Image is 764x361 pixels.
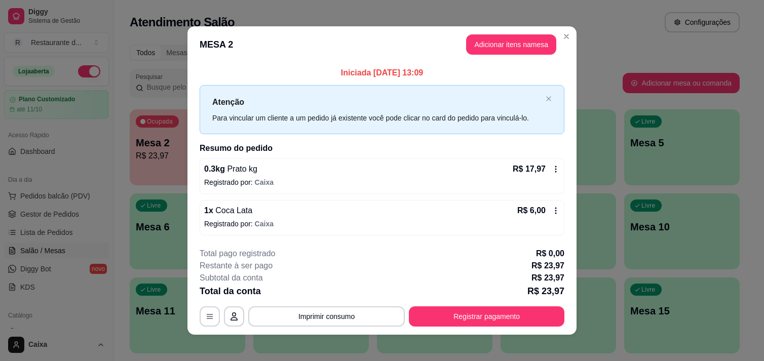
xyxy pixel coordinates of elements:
p: R$ 23,97 [531,272,564,284]
p: R$ 23,97 [531,260,564,272]
p: Atenção [212,96,542,108]
p: R$ 23,97 [527,284,564,298]
span: Coca Lata [213,206,252,215]
p: 0.3 kg [204,163,257,175]
p: Subtotal da conta [200,272,263,284]
span: Prato kg [225,165,257,173]
span: Caixa [255,178,274,186]
p: 1 x [204,205,252,217]
p: Total pago registrado [200,248,275,260]
button: close [546,96,552,102]
p: R$ 0,00 [536,248,564,260]
h2: Resumo do pedido [200,142,564,154]
p: R$ 6,00 [517,205,546,217]
p: Registrado por: [204,177,560,187]
header: MESA 2 [187,26,577,63]
p: Registrado por: [204,219,560,229]
span: Caixa [255,220,274,228]
div: Para vincular um cliente a um pedido já existente você pode clicar no card do pedido para vinculá... [212,112,542,124]
button: Adicionar itens namesa [466,34,556,55]
p: Restante à ser pago [200,260,273,272]
button: Registrar pagamento [409,306,564,327]
button: Close [558,28,575,45]
button: Imprimir consumo [248,306,405,327]
p: R$ 17,97 [513,163,546,175]
p: Total da conta [200,284,261,298]
p: Iniciada [DATE] 13:09 [200,67,564,79]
